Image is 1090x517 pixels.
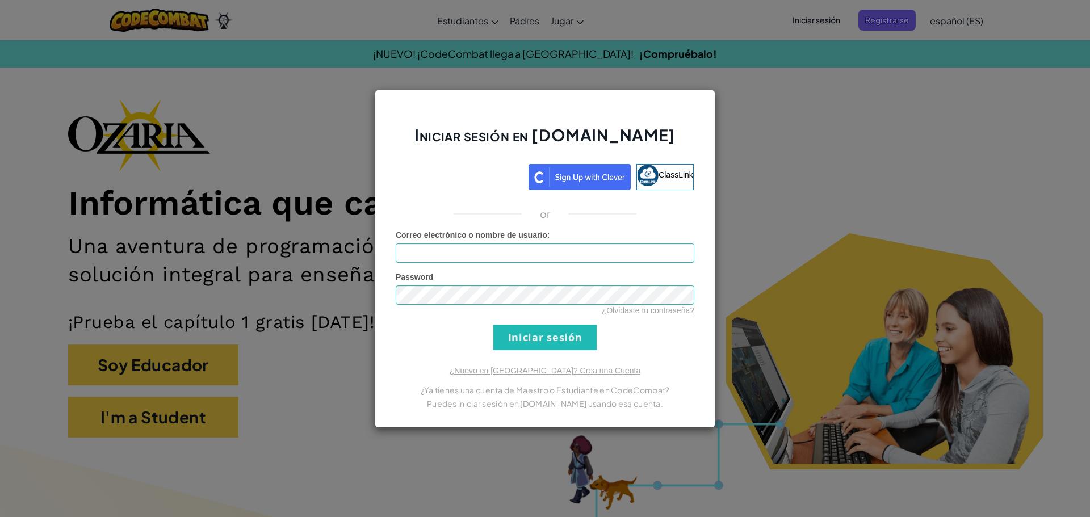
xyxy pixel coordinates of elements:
[602,306,694,315] a: ¿Olvidaste tu contraseña?
[391,163,529,188] iframe: Botón Iniciar sesión con Google
[396,397,694,410] p: Puedes iniciar sesión en [DOMAIN_NAME] usando esa cuenta.
[659,170,693,179] span: ClassLink
[396,230,547,239] span: Correo electrónico o nombre de usuario
[396,272,433,281] span: Password
[396,383,694,397] p: ¿Ya tienes una cuenta de Maestro o Estudiante en CodeCombat?
[396,124,694,157] h2: Iniciar sesión en [DOMAIN_NAME]
[450,366,640,375] a: ¿Nuevo en [GEOGRAPHIC_DATA]? Crea una Cuenta
[637,165,659,186] img: classlink-logo-small.png
[493,325,597,350] input: Iniciar sesión
[396,229,550,241] label: :
[529,164,631,190] img: clever_sso_button@2x.png
[540,207,551,221] p: or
